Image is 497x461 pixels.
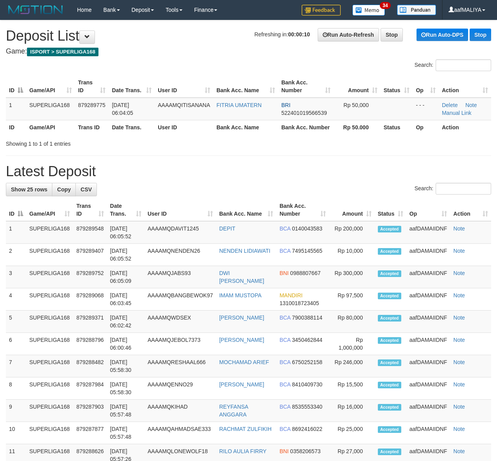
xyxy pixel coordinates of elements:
span: Copy 7495145565 to clipboard [292,248,322,254]
td: aafDAMAIIDNF [406,221,450,244]
td: Rp 16,000 [329,400,374,422]
span: Copy 522401019566539 to clipboard [281,110,327,116]
td: 3 [6,266,26,288]
span: MANDIRI [279,292,302,298]
span: Copy 0358206573 to clipboard [290,448,321,454]
td: AAAAMQAHMADSAE333 [145,422,216,444]
td: AAAAMQKIHAD [145,400,216,422]
a: Note [453,426,465,432]
a: [PERSON_NAME] [219,381,264,388]
th: Amount: activate to sort column ascending [329,199,374,221]
td: AAAAMQENNO29 [145,377,216,400]
span: Refreshing in: [254,31,310,38]
td: aafDAMAIIDNF [406,311,450,333]
td: [DATE] 06:00:46 [107,333,145,355]
td: 7 [6,355,26,377]
td: AAAAMQBANGBEWOK97 [145,288,216,311]
a: IMAM MUSTOPA [219,292,261,298]
th: Status [381,120,413,134]
th: User ID: activate to sort column ascending [155,75,213,98]
td: aafDAMAIIDNF [406,244,450,266]
th: Op: activate to sort column ascending [406,199,450,221]
span: Copy 8692416022 to clipboard [292,426,322,432]
td: AAAAMQRESHAAL666 [145,355,216,377]
td: 4 [6,288,26,311]
td: SUPERLIGA168 [26,221,73,244]
td: aafDAMAIIDNF [406,422,450,444]
td: AAAAMQWDSEX [145,311,216,333]
div: Showing 1 to 1 of 1 entries [6,137,201,148]
td: [DATE] 05:58:30 [107,355,145,377]
span: BCA [279,225,290,232]
label: Search: [415,59,491,71]
a: RACHMAT ZULFIKIH [219,426,272,432]
a: Run Auto-DPS [417,29,468,41]
td: 9 [6,400,26,422]
th: Date Trans. [109,120,155,134]
a: CSV [75,183,97,196]
td: [DATE] 05:58:30 [107,377,145,400]
span: BCA [279,248,290,254]
th: Bank Acc. Number: activate to sort column ascending [278,75,334,98]
span: Accepted [378,426,401,433]
img: Feedback.jpg [302,5,341,16]
th: User ID: activate to sort column ascending [145,199,216,221]
a: DWI [PERSON_NAME] [219,270,264,284]
span: Accepted [378,315,401,322]
a: Copy [52,183,76,196]
h1: Deposit List [6,28,491,44]
span: [DATE] 06:04:05 [112,102,133,116]
th: Action [439,120,491,134]
th: Status: activate to sort column ascending [375,199,406,221]
span: BCA [279,337,290,343]
a: NENDEN LIDIAWATI [219,248,270,254]
a: Stop [381,28,403,41]
span: Accepted [378,404,401,411]
a: [PERSON_NAME] [219,314,264,321]
th: Action: activate to sort column ascending [450,199,491,221]
h1: Latest Deposit [6,164,491,179]
td: [DATE] 06:05:52 [107,244,145,266]
td: SUPERLIGA168 [26,422,73,444]
a: REYFANSA ANGGARA [219,404,248,418]
td: aafDAMAIIDNF [406,355,450,377]
a: Note [453,248,465,254]
a: Note [453,404,465,410]
td: Rp 300,000 [329,266,374,288]
a: Note [453,314,465,321]
th: Game/API [26,120,75,134]
label: Search: [415,183,491,195]
th: Trans ID: activate to sort column ascending [73,199,107,221]
td: SUPERLIGA168 [26,400,73,422]
span: Accepted [378,337,401,344]
a: Note [453,448,465,454]
a: MOCHAMAD ARIEF [219,359,269,365]
span: BCA [279,314,290,321]
img: Button%20Memo.svg [352,5,385,16]
a: Run Auto-Refresh [318,28,379,41]
span: BCA [279,404,290,410]
th: Bank Acc. Name [213,120,278,134]
span: Accepted [378,382,401,388]
strong: 00:00:10 [288,31,310,38]
span: Accepted [378,448,401,455]
a: Note [453,381,465,388]
td: SUPERLIGA168 [26,98,75,120]
h4: Game: [6,48,491,55]
td: aafDAMAIIDNF [406,400,450,422]
span: ISPORT > SUPERLIGA168 [27,48,98,56]
a: FITRIA UMATERN [216,102,262,108]
a: Note [465,102,477,108]
a: Manual Link [442,110,472,116]
input: Search: [436,183,491,195]
td: aafDAMAIIDNF [406,266,450,288]
td: SUPERLIGA168 [26,311,73,333]
span: Copy 3450462844 to clipboard [292,337,322,343]
td: [DATE] 06:05:09 [107,266,145,288]
td: SUPERLIGA168 [26,244,73,266]
td: AAAAMQJEBOL7373 [145,333,216,355]
span: Copy [57,186,71,193]
td: Rp 10,000 [329,244,374,266]
td: SUPERLIGA168 [26,288,73,311]
td: [DATE] 05:57:48 [107,400,145,422]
